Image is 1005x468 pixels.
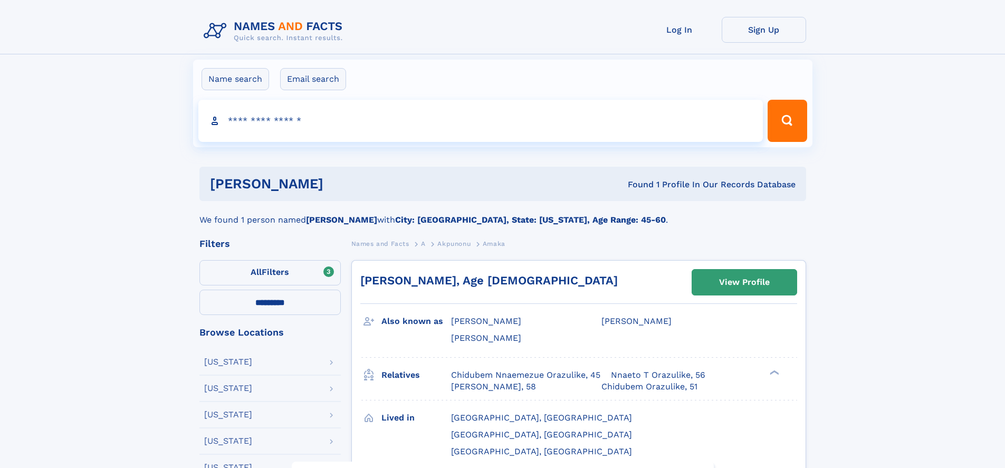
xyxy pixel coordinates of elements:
[204,437,252,445] div: [US_STATE]
[722,17,806,43] a: Sign Up
[637,17,722,43] a: Log In
[437,240,471,247] span: Akpunonu
[421,240,426,247] span: A
[451,316,521,326] span: [PERSON_NAME]
[768,100,807,142] button: Search Button
[351,237,409,250] a: Names and Facts
[451,369,600,381] a: Chidubem Nnaemezue Orazulike, 45
[483,240,505,247] span: Amaka
[692,270,797,295] a: View Profile
[306,215,377,225] b: [PERSON_NAME]
[437,237,471,250] a: Akpunonu
[601,381,697,393] a: Chidubem Orazulike, 51
[421,237,426,250] a: A
[451,429,632,440] span: [GEOGRAPHIC_DATA], [GEOGRAPHIC_DATA]
[451,413,632,423] span: [GEOGRAPHIC_DATA], [GEOGRAPHIC_DATA]
[204,358,252,366] div: [US_STATE]
[199,201,806,226] div: We found 1 person named with .
[210,177,476,190] h1: [PERSON_NAME]
[451,381,536,393] a: [PERSON_NAME], 58
[199,239,341,249] div: Filters
[360,274,618,287] a: [PERSON_NAME], Age [DEMOGRAPHIC_DATA]
[451,333,521,343] span: [PERSON_NAME]
[199,328,341,337] div: Browse Locations
[381,366,451,384] h3: Relatives
[719,270,770,294] div: View Profile
[204,410,252,419] div: [US_STATE]
[381,312,451,330] h3: Also known as
[381,409,451,427] h3: Lived in
[199,17,351,45] img: Logo Names and Facts
[251,267,262,277] span: All
[451,446,632,456] span: [GEOGRAPHIC_DATA], [GEOGRAPHIC_DATA]
[198,100,763,142] input: search input
[475,179,796,190] div: Found 1 Profile In Our Records Database
[601,316,672,326] span: [PERSON_NAME]
[280,68,346,90] label: Email search
[395,215,666,225] b: City: [GEOGRAPHIC_DATA], State: [US_STATE], Age Range: 45-60
[611,369,705,381] a: Nnaeto T Orazulike, 56
[199,260,341,285] label: Filters
[202,68,269,90] label: Name search
[767,369,780,376] div: ❯
[204,384,252,393] div: [US_STATE]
